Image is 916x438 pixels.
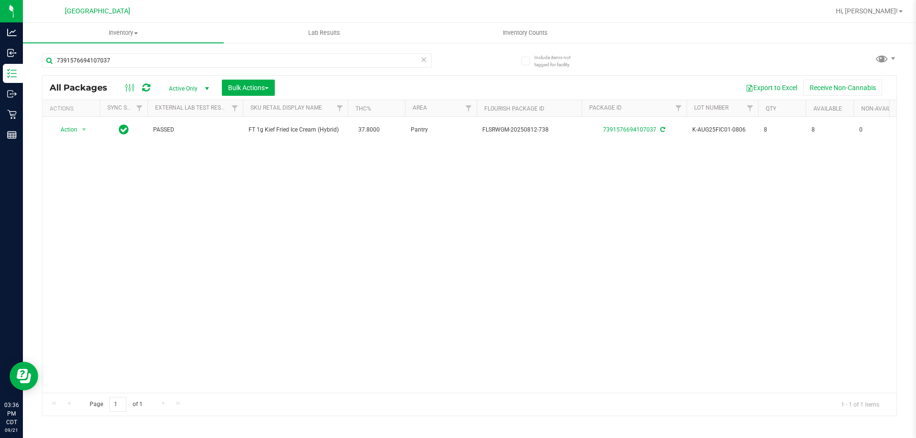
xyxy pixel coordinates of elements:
[23,23,224,43] a: Inventory
[766,105,776,112] a: Qty
[7,130,17,140] inline-svg: Reports
[490,29,561,37] span: Inventory Counts
[82,397,150,412] span: Page of 1
[354,123,385,137] span: 37.8000
[295,29,353,37] span: Lab Results
[413,104,427,111] a: Area
[227,100,243,116] a: Filter
[425,23,625,43] a: Inventory Counts
[250,104,322,111] a: Sku Retail Display Name
[50,82,117,93] span: All Packages
[7,89,17,99] inline-svg: Outbound
[7,48,17,58] inline-svg: Inbound
[222,80,275,96] button: Bulk Actions
[249,125,342,134] span: FT 1g Kief Fried Ice Cream (Hybrid)
[764,125,800,134] span: 8
[224,23,425,43] a: Lab Results
[813,105,842,112] a: Available
[482,125,576,134] span: FLSRWGM-20250812-738
[589,104,622,111] a: Package ID
[812,125,848,134] span: 8
[65,7,130,15] span: [GEOGRAPHIC_DATA]
[692,125,752,134] span: K-AUG25FIC01-0806
[484,105,544,112] a: Flourish Package ID
[153,125,237,134] span: PASSED
[694,104,729,111] a: Lot Number
[659,126,665,133] span: Sync from Compliance System
[332,100,348,116] a: Filter
[7,110,17,119] inline-svg: Retail
[10,362,38,390] iframe: Resource center
[411,125,471,134] span: Pantry
[534,54,582,68] span: Include items not tagged for facility
[4,427,19,434] p: 09/21
[42,53,432,68] input: Search Package ID, Item Name, SKU, Lot or Part Number...
[420,53,427,66] span: Clear
[7,69,17,78] inline-svg: Inventory
[859,125,895,134] span: 0
[107,104,144,111] a: Sync Status
[4,401,19,427] p: 03:36 PM CDT
[132,100,147,116] a: Filter
[461,100,477,116] a: Filter
[803,80,882,96] button: Receive Non-Cannabis
[52,123,78,136] span: Action
[836,7,898,15] span: Hi, [PERSON_NAME]!
[603,126,656,133] a: 7391576694107037
[742,100,758,116] a: Filter
[50,105,96,112] div: Actions
[119,123,129,136] span: In Sync
[7,28,17,37] inline-svg: Analytics
[671,100,687,116] a: Filter
[228,84,269,92] span: Bulk Actions
[739,80,803,96] button: Export to Excel
[109,397,126,412] input: 1
[78,123,90,136] span: select
[23,29,224,37] span: Inventory
[833,397,887,411] span: 1 - 1 of 1 items
[861,105,904,112] a: Non-Available
[355,105,371,112] a: THC%
[155,104,230,111] a: External Lab Test Result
